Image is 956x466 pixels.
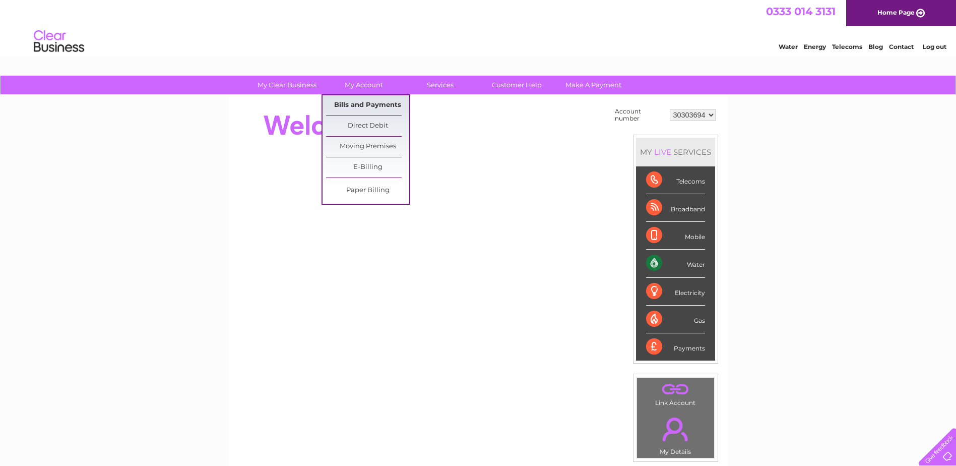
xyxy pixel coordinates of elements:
[832,43,862,50] a: Telecoms
[646,250,705,277] div: Water
[326,137,409,157] a: Moving Premises
[326,116,409,136] a: Direct Debit
[804,43,826,50] a: Energy
[326,95,409,115] a: Bills and Payments
[399,76,482,94] a: Services
[646,166,705,194] div: Telecoms
[889,43,914,50] a: Contact
[552,76,635,94] a: Make A Payment
[33,26,85,57] img: logo.png
[636,138,715,166] div: MY SERVICES
[326,157,409,178] a: E-Billing
[475,76,558,94] a: Customer Help
[646,278,705,306] div: Electricity
[646,333,705,361] div: Payments
[868,43,883,50] a: Blog
[779,43,798,50] a: Water
[923,43,946,50] a: Log out
[245,76,329,94] a: My Clear Business
[652,147,673,157] div: LIVE
[636,377,715,409] td: Link Account
[646,194,705,222] div: Broadband
[636,409,715,458] td: My Details
[322,76,405,94] a: My Account
[646,306,705,333] div: Gas
[640,412,712,447] a: .
[766,5,836,18] a: 0333 014 3131
[240,6,717,49] div: Clear Business is a trading name of Verastar Limited (registered in [GEOGRAPHIC_DATA] No. 3667643...
[612,105,667,125] td: Account number
[326,181,409,201] a: Paper Billing
[646,222,705,250] div: Mobile
[640,380,712,398] a: .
